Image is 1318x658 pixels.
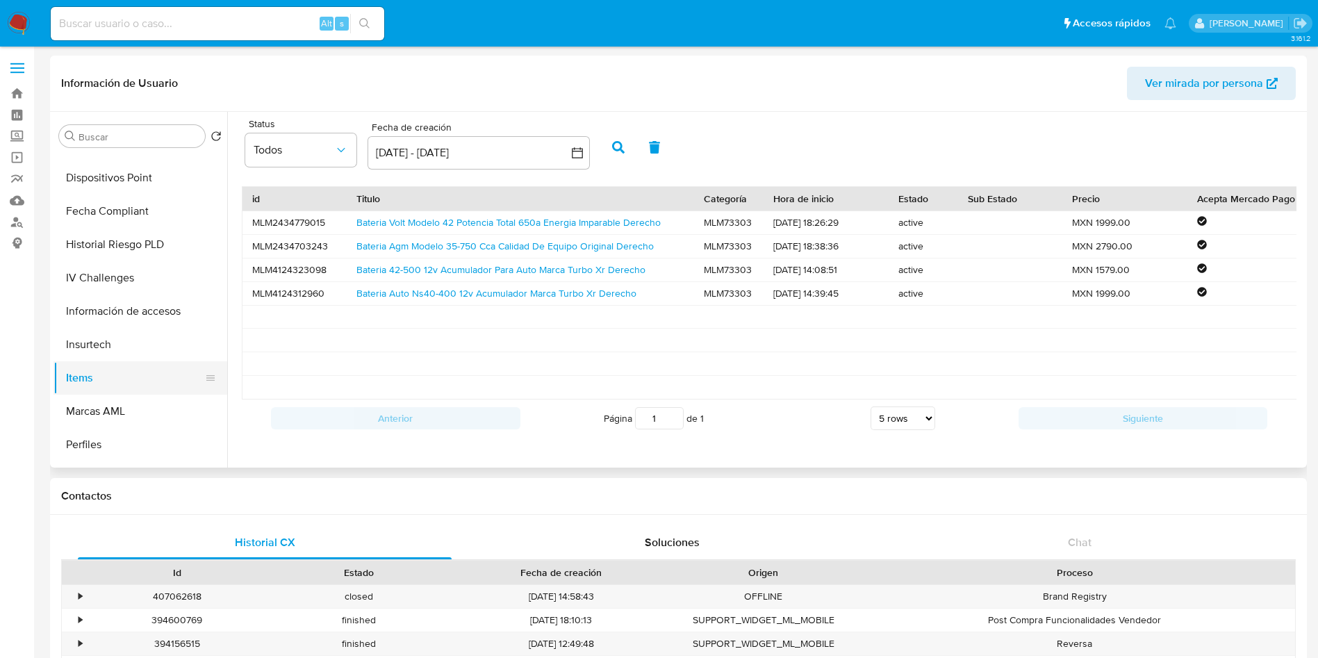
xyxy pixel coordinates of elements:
[450,609,673,632] div: [DATE] 18:10:13
[53,461,227,495] button: Tarjetas
[79,590,82,603] div: •
[700,411,704,425] span: 1
[79,637,82,650] div: •
[86,632,268,655] div: 394156515
[773,192,879,206] div: Hora de inicio
[889,282,958,305] div: active
[1019,407,1268,429] button: Siguiente
[356,239,654,253] a: Bateria Agm Modelo 35-750 Cca Calidad De Equipo Original Derecho
[53,161,227,195] button: Dispositivos Point
[271,407,520,429] button: Anterior
[1210,17,1288,30] p: ivonne.perezonofre@mercadolibre.com.mx
[673,609,855,632] div: SUPPORT_WIDGET_ML_MOBILE
[1062,258,1187,281] div: MXN 1579.00
[1164,17,1176,29] a: Notificaciones
[645,534,700,550] span: Soluciones
[235,534,295,550] span: Historial CX
[51,15,384,33] input: Buscar usuario o caso...
[268,632,450,655] div: finished
[53,395,227,428] button: Marcas AML
[53,328,227,361] button: Insurtech
[53,261,227,295] button: IV Challenges
[356,192,684,206] div: Titulo
[889,258,958,281] div: active
[855,632,1295,655] div: Reversa
[79,131,199,143] input: Buscar
[694,235,764,258] div: MLM73303
[889,211,958,234] div: active
[682,566,845,579] div: Origen
[889,235,958,258] div: active
[764,211,889,234] div: [DATE] 18:26:29
[1062,211,1187,234] div: MXN 1999.00
[254,143,334,157] span: Todos
[252,192,337,206] div: id
[1062,235,1187,258] div: MXN 2790.00
[321,17,332,30] span: Alt
[450,585,673,608] div: [DATE] 14:58:43
[1145,67,1263,100] span: Ver mirada por persona
[694,211,764,234] div: MLM73303
[673,585,855,608] div: OFFLINE
[268,609,450,632] div: finished
[1293,16,1308,31] a: Salir
[356,215,661,229] a: Bateria Volt Modelo 42 Potencia Total 650a Energia Imparable Derecho
[242,282,347,305] div: MLM4124312960
[350,14,379,33] button: search-icon
[764,235,889,258] div: [DATE] 18:38:36
[356,286,636,300] a: Bateria Auto Ns40-400 12v Acumulador Marca Turbo Xr Derecho
[694,282,764,305] div: MLM73303
[1073,16,1151,31] span: Accesos rápidos
[1197,192,1303,206] div: Acepta Mercado Pago
[61,489,1296,503] h1: Contactos
[245,133,356,167] button: common.sort_by
[864,566,1285,579] div: Proceso
[764,258,889,281] div: [DATE] 14:08:51
[96,566,258,579] div: Id
[673,632,855,655] div: SUPPORT_WIDGET_ML_MOBILE
[53,228,227,261] button: Historial Riesgo PLD
[53,195,227,228] button: Fecha Compliant
[268,585,450,608] div: closed
[1068,534,1092,550] span: Chat
[53,361,216,395] button: Items
[604,407,704,429] span: Página de
[86,609,268,632] div: 394600769
[368,122,590,134] div: Fecha de creación
[460,566,663,579] div: Fecha de creación
[450,632,673,655] div: [DATE] 12:49:48
[278,566,440,579] div: Estado
[65,131,76,142] button: Buscar
[79,614,82,627] div: •
[968,192,1053,206] div: Sub Estado
[340,17,344,30] span: s
[242,211,347,234] div: MLM2434779015
[694,258,764,281] div: MLM73303
[86,585,268,608] div: 407062618
[898,192,948,206] div: Estado
[1062,282,1187,305] div: MXN 1999.00
[242,235,347,258] div: MLM2434703243
[242,258,347,281] div: MLM4124323098
[1072,192,1178,206] div: Precio
[704,192,754,206] div: Categoría
[53,428,227,461] button: Perfiles
[53,295,227,328] button: Información de accesos
[356,263,645,277] a: Bateria 42-500 12v Acumulador Para Auto Marca Turbo Xr Derecho
[1127,67,1296,100] button: Ver mirada por persona
[855,585,1295,608] div: Brand Registry
[855,609,1295,632] div: Post Compra Funcionalidades Vendedor
[249,119,360,129] span: Status
[61,76,178,90] h1: Información de Usuario
[211,131,222,146] button: Volver al orden por defecto
[368,136,590,170] button: [DATE] - [DATE]
[764,282,889,305] div: [DATE] 14:39:45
